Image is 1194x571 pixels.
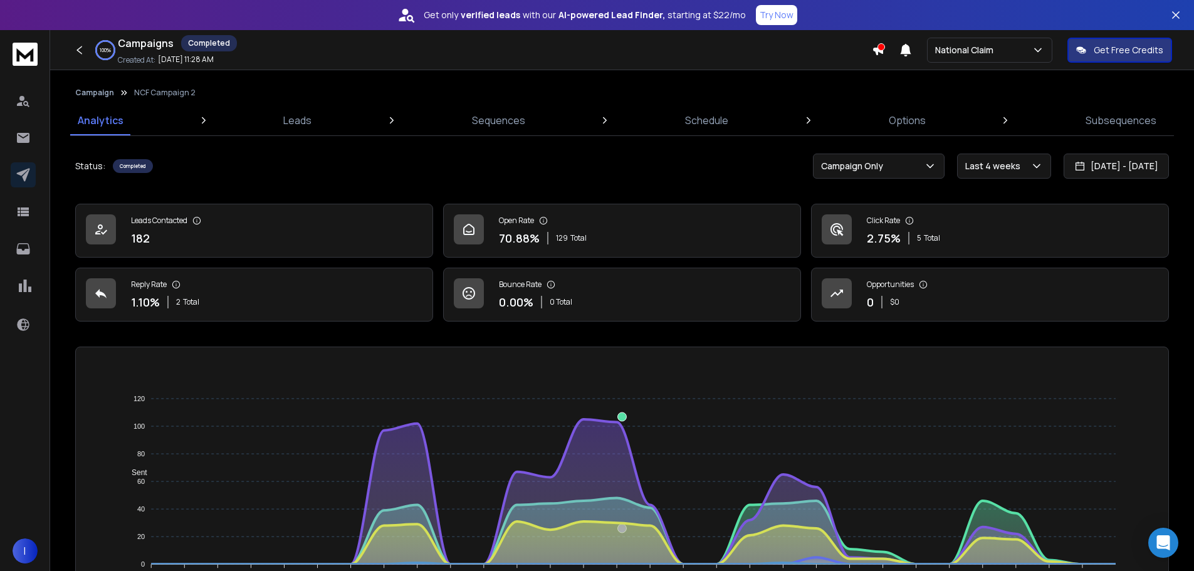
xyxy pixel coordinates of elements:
strong: verified leads [461,9,520,21]
tspan: 0 [141,560,145,568]
tspan: 120 [134,395,145,402]
div: Completed [113,159,153,173]
p: Bounce Rate [499,280,542,290]
p: [DATE] 11:28 AM [158,55,214,65]
button: [DATE] - [DATE] [1064,154,1169,179]
p: 0 Total [550,297,572,307]
p: Reply Rate [131,280,167,290]
tspan: 40 [137,505,145,513]
p: Get only with our starting at $22/mo [424,9,746,21]
p: NCF Campaign 2 [134,88,196,98]
p: 100 % [100,46,111,54]
a: Opportunities0$0 [811,268,1169,322]
p: Status: [75,160,105,172]
button: I [13,538,38,563]
p: National Claim [935,44,998,56]
p: 182 [131,229,150,247]
button: Try Now [756,5,797,25]
button: Get Free Credits [1067,38,1172,63]
img: logo [13,43,38,66]
p: 1.10 % [131,293,160,311]
button: Campaign [75,88,114,98]
p: Click Rate [867,216,900,226]
p: Sequences [472,113,525,128]
a: Click Rate2.75%5Total [811,204,1169,258]
a: Reply Rate1.10%2Total [75,268,433,322]
span: 129 [556,233,568,243]
div: Open Intercom Messenger [1148,528,1178,558]
p: Schedule [685,113,728,128]
p: Subsequences [1086,113,1156,128]
strong: AI-powered Lead Finder, [558,9,665,21]
a: Subsequences [1078,105,1164,135]
p: Campaign Only [821,160,888,172]
p: Last 4 weeks [965,160,1025,172]
p: 70.88 % [499,229,540,247]
p: Analytics [78,113,123,128]
p: Try Now [760,9,793,21]
a: Open Rate70.88%129Total [443,204,801,258]
tspan: 100 [134,422,145,430]
span: Sent [122,468,147,477]
p: Options [889,113,926,128]
span: 2 [176,297,181,307]
div: Completed [181,35,237,51]
tspan: 80 [137,450,145,458]
a: Sequences [464,105,533,135]
span: Total [183,297,199,307]
p: 2.75 % [867,229,901,247]
p: Open Rate [499,216,534,226]
p: Created At: [118,55,155,65]
a: Leads Contacted182 [75,204,433,258]
p: 0 [867,293,874,311]
span: Total [570,233,587,243]
a: Leads [276,105,319,135]
a: Analytics [70,105,131,135]
p: Leads Contacted [131,216,187,226]
p: Get Free Credits [1094,44,1163,56]
p: Opportunities [867,280,914,290]
p: Leads [283,113,312,128]
tspan: 20 [137,533,145,540]
a: Bounce Rate0.00%0 Total [443,268,801,322]
h1: Campaigns [118,36,174,51]
a: Schedule [678,105,736,135]
span: Total [924,233,940,243]
a: Options [881,105,933,135]
span: 5 [917,233,921,243]
p: 0.00 % [499,293,533,311]
tspan: 60 [137,478,145,485]
p: $ 0 [890,297,899,307]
